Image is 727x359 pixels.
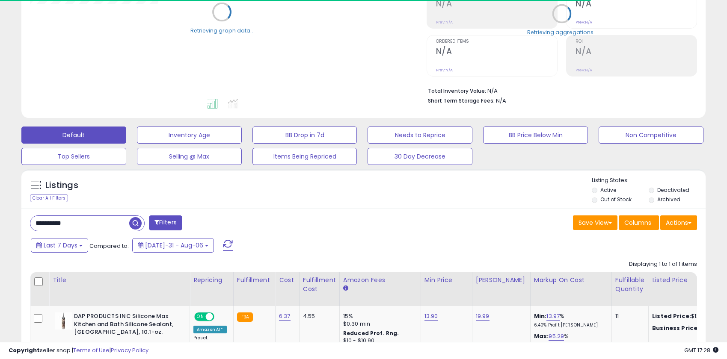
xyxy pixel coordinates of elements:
span: 2025-08-14 17:28 GMT [684,346,718,354]
button: Filters [149,215,182,230]
span: Compared to: [89,242,129,250]
label: Out of Stock [600,196,632,203]
span: ON [195,313,206,321]
div: % [534,312,605,328]
button: BB Price Below Min [483,127,588,144]
small: Amazon Fees. [343,285,348,292]
div: Fulfillment [237,276,272,285]
div: Fulfillment Cost [303,276,336,294]
a: 19.99 [476,312,490,321]
small: FBA [237,312,253,322]
b: Business Price: [652,324,699,332]
button: Selling @ Max [137,148,242,165]
div: [PERSON_NAME] [476,276,527,285]
div: % [534,333,605,348]
div: seller snap | | [9,347,148,355]
button: [DATE]-31 - Aug-06 [132,238,214,253]
span: OFF [213,313,227,321]
div: Fulfillable Quantity [615,276,645,294]
span: [DATE]-31 - Aug-06 [145,241,203,250]
div: Listed Price [652,276,726,285]
a: Privacy Policy [111,346,148,354]
span: Last 7 Days [44,241,77,250]
div: 11 [615,312,642,320]
b: Min: [534,312,547,320]
button: 30 Day Decrease [368,148,472,165]
div: 4.55 [303,312,333,320]
a: 13.97 [546,312,560,321]
button: Last 7 Days [31,238,88,253]
button: Needs to Reprice [368,127,472,144]
button: Actions [660,215,697,230]
button: Items Being Repriced [252,148,357,165]
div: $13.90 [652,312,723,320]
div: Retrieving graph data.. [190,26,253,34]
a: 6.37 [279,312,291,321]
button: Columns [619,215,659,230]
b: DAP PRODUCTS INC Silicone Max Kitchen and Bath Silicone Sealant, [GEOGRAPHIC_DATA], 10.1-oz. [74,312,178,338]
b: Max: [534,332,549,340]
a: 95.29 [549,332,564,341]
button: Default [21,127,126,144]
h5: Listings [45,179,78,191]
button: Non Competitive [599,127,703,144]
div: Title [53,276,186,285]
label: Deactivated [657,186,689,194]
div: Min Price [424,276,469,285]
p: 6.40% Profit [PERSON_NAME] [534,322,605,328]
label: Active [600,186,616,194]
img: 31JD7lQ0CxL._SL40_.jpg [55,312,72,330]
div: Displaying 1 to 1 of 1 items [629,260,697,268]
div: $0.30 min [343,320,414,328]
div: Clear All Filters [30,194,68,202]
button: BB Drop in 7d [252,127,357,144]
label: Archived [657,196,680,203]
div: Repricing [193,276,230,285]
strong: Copyright [9,346,40,354]
div: Markup on Cost [534,276,608,285]
div: $13.9 [652,324,723,332]
div: Retrieving aggregations.. [527,28,596,36]
b: Reduced Prof. Rng. [343,330,399,337]
div: Cost [279,276,296,285]
div: Amazon AI * [193,326,227,333]
a: Terms of Use [73,346,110,354]
span: Columns [624,218,651,227]
button: Save View [573,215,617,230]
button: Inventory Age [137,127,242,144]
button: Top Sellers [21,148,126,165]
th: The percentage added to the cost of goods (COGS) that forms the calculator for Min & Max prices. [530,272,611,306]
div: 15% [343,312,414,320]
div: Amazon Fees [343,276,417,285]
b: Listed Price: [652,312,691,320]
a: 13.90 [424,312,438,321]
p: Listing States: [592,177,706,185]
